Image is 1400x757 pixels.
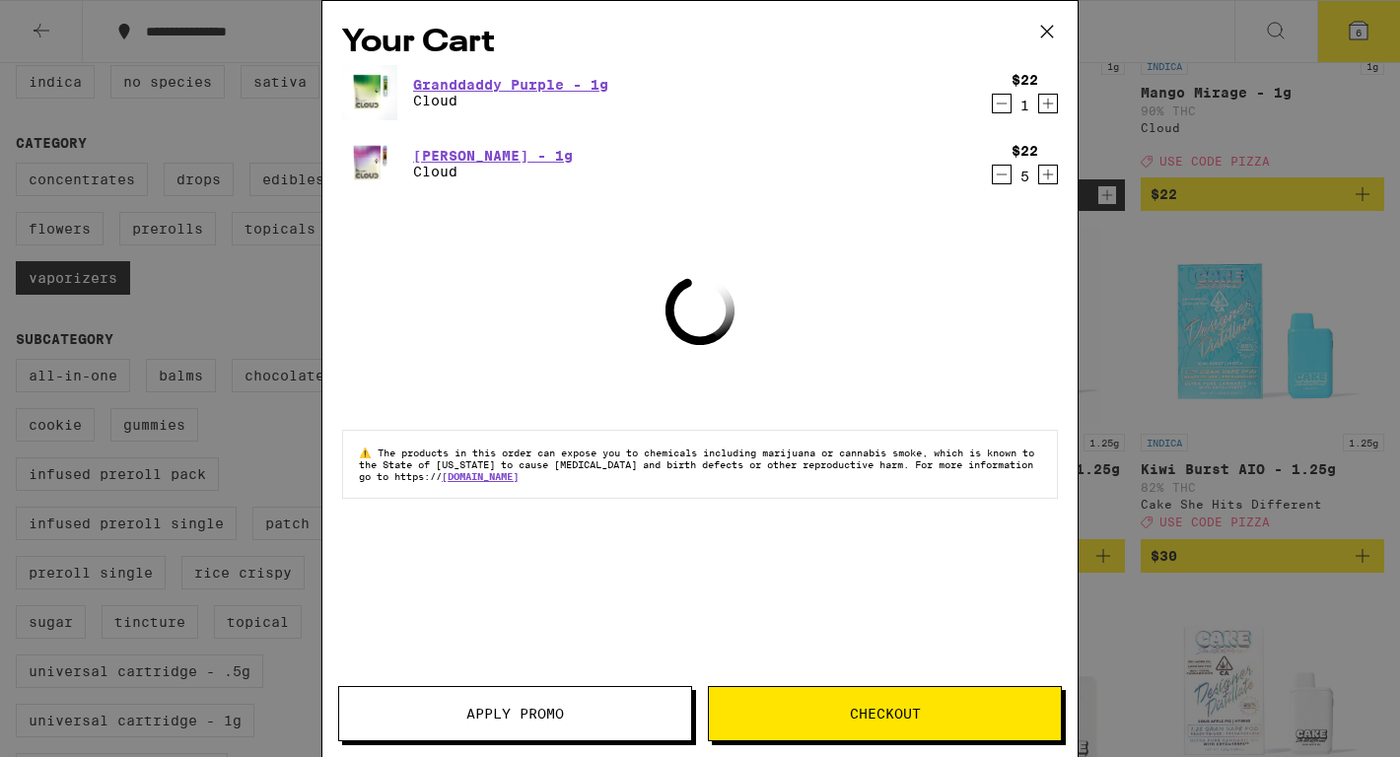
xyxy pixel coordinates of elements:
span: Checkout [850,707,921,721]
span: Apply Promo [466,707,564,721]
a: [PERSON_NAME] - 1g [413,148,573,164]
button: Decrement [992,165,1012,184]
button: Decrement [992,94,1012,113]
div: 1 [1012,98,1038,113]
div: $22 [1012,143,1038,159]
span: ⚠️ [359,447,378,458]
span: The products in this order can expose you to chemicals including marijuana or cannabis smoke, whi... [359,447,1034,482]
p: Cloud [413,93,608,108]
img: Cloud - Granddaddy Purple - 1g [342,65,397,120]
a: [DOMAIN_NAME] [442,470,519,482]
button: Increment [1038,165,1058,184]
h2: Your Cart [342,21,1058,65]
button: Apply Promo [338,686,692,741]
button: Checkout [708,686,1062,741]
p: Cloud [413,164,573,179]
div: 5 [1012,169,1038,184]
img: Cloud - Runtz - 1g [342,136,397,191]
button: Increment [1038,94,1058,113]
a: Granddaddy Purple - 1g [413,77,608,93]
div: $22 [1012,72,1038,88]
